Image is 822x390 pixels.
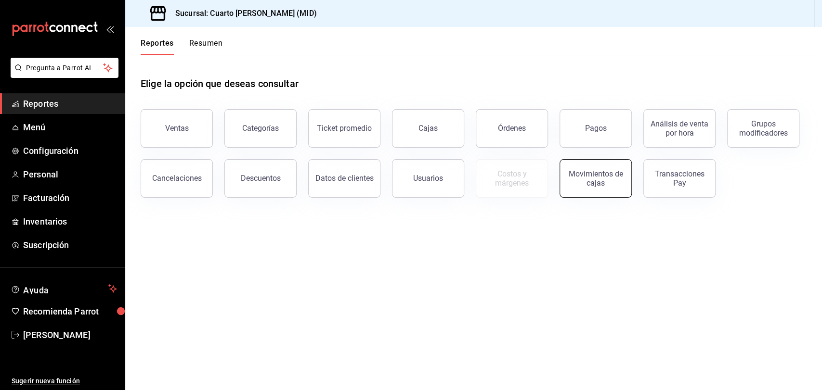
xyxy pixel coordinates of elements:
[141,159,213,198] button: Cancelaciones
[392,109,464,148] button: Cajas
[650,169,709,188] div: Transacciones Pay
[727,109,799,148] button: Grupos modificadores
[566,169,626,188] div: Movimientos de cajas
[418,124,438,133] div: Cajas
[189,38,222,55] button: Resumen
[12,376,117,386] span: Sugerir nueva función
[23,239,117,252] span: Suscripción
[317,124,372,133] div: Ticket promedio
[733,119,793,138] div: Grupos modificadores
[168,8,317,19] h3: Sucursal: Cuarto [PERSON_NAME] (MID)
[141,109,213,148] button: Ventas
[476,109,548,148] button: Órdenes
[141,38,222,55] div: navigation tabs
[650,119,709,138] div: Análisis de venta por hora
[413,174,443,183] div: Usuarios
[23,121,117,134] span: Menú
[23,191,117,204] span: Facturación
[241,174,281,183] div: Descuentos
[643,159,716,198] button: Transacciones Pay
[560,109,632,148] button: Pagos
[560,159,632,198] button: Movimientos de cajas
[482,169,542,188] div: Costos y márgenes
[392,159,464,198] button: Usuarios
[141,76,299,91] h1: Elige la opción que deseas consultar
[23,144,117,157] span: Configuración
[224,109,297,148] button: Categorías
[498,124,526,133] div: Órdenes
[26,63,104,73] span: Pregunta a Parrot AI
[165,124,189,133] div: Ventas
[141,38,174,55] button: Reportes
[476,159,548,198] button: Contrata inventarios para ver este reporte
[643,109,716,148] button: Análisis de venta por hora
[23,305,117,318] span: Recomienda Parrot
[585,124,607,133] div: Pagos
[7,70,118,80] a: Pregunta a Parrot AI
[242,124,279,133] div: Categorías
[106,25,114,33] button: open_drawer_menu
[315,174,374,183] div: Datos de clientes
[23,168,117,181] span: Personal
[11,58,118,78] button: Pregunta a Parrot AI
[152,174,202,183] div: Cancelaciones
[308,109,380,148] button: Ticket promedio
[23,328,117,341] span: [PERSON_NAME]
[23,97,117,110] span: Reportes
[23,283,104,294] span: Ayuda
[308,159,380,198] button: Datos de clientes
[23,215,117,228] span: Inventarios
[224,159,297,198] button: Descuentos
